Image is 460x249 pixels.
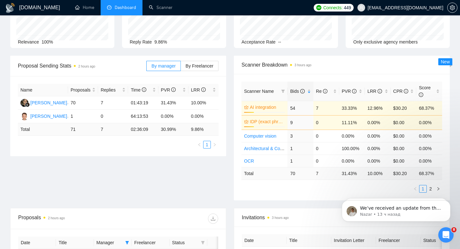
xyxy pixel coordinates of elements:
a: OCR [244,158,254,164]
a: DG[PERSON_NAME] [20,113,67,118]
div: [PERSON_NAME] [30,99,67,106]
span: By manager [151,63,175,68]
td: 0.00% [339,155,365,167]
td: $0.00 [391,130,417,142]
span: left [197,143,201,147]
span: filter [200,238,206,247]
td: $0.00 [391,115,417,130]
img: PN [20,99,28,107]
td: 68.37 % [416,167,442,180]
td: Total [18,123,68,136]
th: Date [18,237,56,249]
td: 70 [68,96,98,110]
span: Proposals [71,86,91,93]
td: $0.00 [391,142,417,155]
a: 1 [203,141,211,148]
span: By Freelancer [186,63,213,68]
span: 100% [42,39,53,44]
td: 30.99 % [158,123,188,136]
a: setting [447,5,457,10]
span: filter [280,86,286,96]
span: -- [278,39,281,44]
a: IDP (exact phrases) [250,118,284,125]
span: setting [448,5,457,10]
td: 1 [287,155,313,167]
td: 70 [287,167,313,180]
span: New [441,59,450,64]
td: 0 [313,115,339,130]
td: 68.37% [416,101,442,115]
span: PVR [161,87,176,92]
td: 64:13:53 [128,110,158,123]
img: upwork-logo.png [316,5,321,10]
td: $0.00 [391,155,417,167]
th: Proposals [68,84,98,96]
td: 0.00% [339,130,365,142]
span: Scanner Breakdown [241,61,442,69]
span: Score [419,85,431,97]
span: LRR [367,89,382,94]
a: 2 [427,185,434,192]
td: 11.11% [339,115,365,130]
td: $ 30.20 [391,167,417,180]
td: 7 [98,123,128,136]
button: setting [447,3,457,13]
span: Relevance [18,39,39,44]
span: Reply Rate [130,39,152,44]
span: Manager [96,239,123,246]
span: Status [172,239,198,246]
button: left [195,141,203,149]
td: 0 [313,130,339,142]
td: $30.20 [391,101,417,115]
span: info-circle [171,87,176,92]
a: AI integration [250,104,284,111]
time: 2 hours ago [78,65,95,68]
span: info-circle [419,92,423,97]
td: 0.00% [416,155,442,167]
td: 0.00% [158,110,188,123]
span: Scanner Name [244,89,274,94]
td: 0.00% [365,130,391,142]
li: Next Page [211,141,218,149]
li: 1 [419,185,427,193]
span: info-circle [352,89,356,93]
td: 0.00% [365,142,391,155]
td: 0 [98,110,128,123]
th: Name [18,84,68,96]
li: 2 [427,185,434,193]
button: download [208,213,218,224]
th: Freelancer [376,234,421,247]
td: 0 [313,155,339,167]
span: crown [244,105,249,109]
span: download [208,216,218,221]
td: 0.00% [416,142,442,155]
span: filter [281,89,285,93]
td: 1 [287,142,313,155]
time: 2 hours ago [48,216,65,220]
span: 449 [344,4,351,11]
span: filter [124,238,130,247]
td: 0.00% [365,155,391,167]
td: 7 [313,167,339,180]
td: 9.86 % [188,123,218,136]
td: 0.00% [416,115,442,130]
span: info-circle [378,89,382,93]
time: 3 hours ago [295,63,311,67]
span: Invitations [242,213,442,221]
span: Proposal Sending Stats [18,62,146,70]
img: DG [20,112,28,120]
li: Next Page [434,185,442,193]
td: 3 [287,130,313,142]
th: Freelancer [132,237,169,249]
th: Invitation Letter [331,234,376,247]
td: 1 [68,110,98,123]
th: Title [56,237,94,249]
td: 01:43:19 [128,96,158,110]
img: gigradar-bm.png [25,102,30,107]
th: Title [287,234,331,247]
time: 3 hours ago [272,216,289,220]
td: 0.00% [365,115,391,130]
td: 12.96% [365,101,391,115]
